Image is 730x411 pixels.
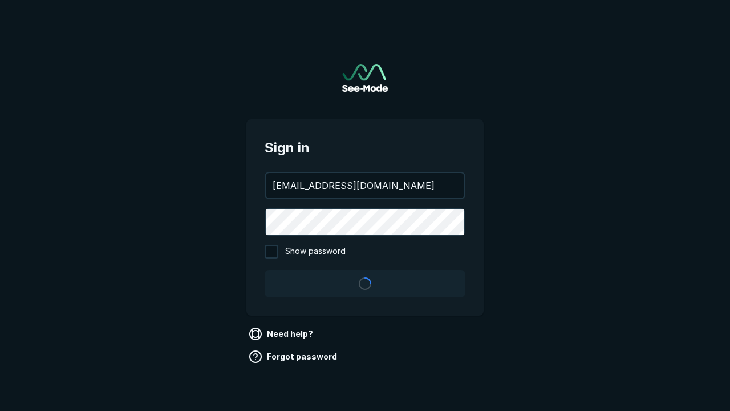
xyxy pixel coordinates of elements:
span: Show password [285,245,346,259]
a: Go to sign in [342,64,388,92]
a: Need help? [246,325,318,343]
input: your@email.com [266,173,464,198]
span: Sign in [265,138,465,158]
a: Forgot password [246,348,342,366]
img: See-Mode Logo [342,64,388,92]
